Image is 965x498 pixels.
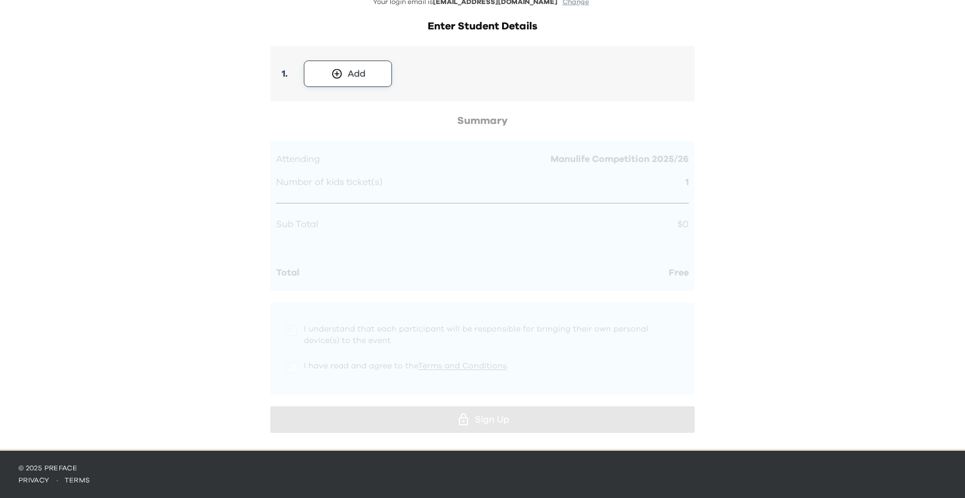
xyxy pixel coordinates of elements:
[270,18,695,35] h2: Enter Student Details
[18,477,50,484] a: privacy
[50,477,65,484] span: ·
[65,477,91,484] a: terms
[348,67,365,81] div: Add
[304,61,392,87] button: Add
[276,67,297,81] div: 1 .
[18,463,947,473] p: © 2025 Preface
